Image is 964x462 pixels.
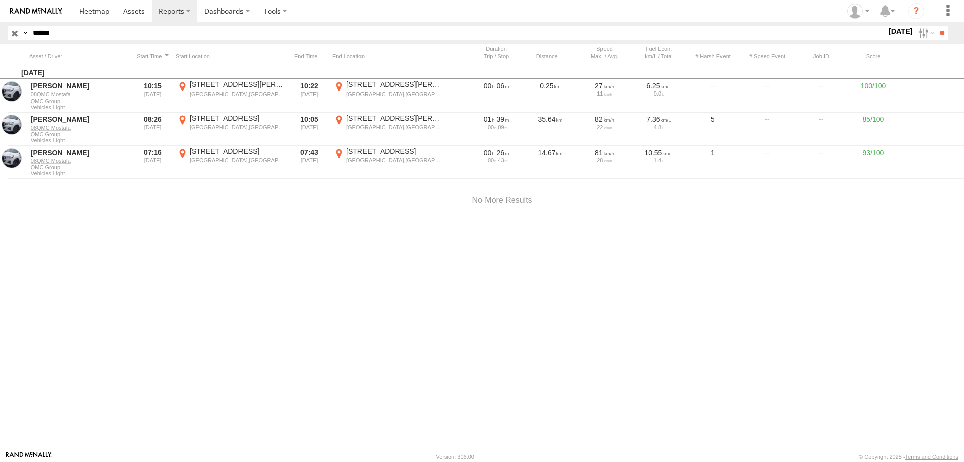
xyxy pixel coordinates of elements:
div: 10:05 [DATE] [290,114,328,145]
div: [STREET_ADDRESS] [190,114,285,123]
div: [GEOGRAPHIC_DATA],[GEOGRAPHIC_DATA] [190,157,285,164]
label: Search Filter Options [915,26,936,40]
div: 27 [581,81,628,90]
span: 00 [488,124,496,130]
a: View Asset in Asset Management [2,81,22,102]
div: Click to Sort [525,53,575,60]
div: 1 [688,147,738,178]
i: ? [908,3,924,19]
div: 82 [581,115,628,124]
div: 4.8 [635,124,682,130]
span: 00 [484,149,495,157]
span: Filter Results to this Group [31,170,128,176]
label: [DATE] [887,26,915,37]
span: Filter Results to this Group [31,104,128,110]
div: [PERSON_NAME] [31,115,128,124]
div: [STREET_ADDRESS][PERSON_NAME][PERSON_NAME] [346,114,441,123]
label: Click to View Event Location [332,114,443,145]
div: 08:26 [DATE] [134,114,172,145]
div: [1569s] 25/08/2025 07:16 - 25/08/2025 07:43 [472,148,520,157]
div: 07:16 [DATE] [134,147,172,178]
div: [PERSON_NAME] [31,148,128,157]
label: Click to View Event Location [176,80,286,111]
div: Click to Sort [290,53,328,60]
div: 0.0 [635,90,682,97]
div: [414s] 25/08/2025 10:15 - 25/08/2025 10:22 [472,81,520,90]
span: 06 [497,82,509,90]
a: View Asset in Asset Management [2,148,22,168]
div: 22 [581,124,628,130]
div: 10:22 [DATE] [290,80,328,111]
div: 10:15 [DATE] [134,80,172,111]
div: [GEOGRAPHIC_DATA],[GEOGRAPHIC_DATA] [190,124,285,131]
span: 43 [498,157,507,163]
div: [STREET_ADDRESS][PERSON_NAME] [346,80,441,89]
div: [STREET_ADDRESS] [346,147,441,156]
div: [PERSON_NAME] [31,81,128,90]
div: Click to Sort [134,53,172,60]
label: Click to View Event Location [332,147,443,178]
div: © Copyright 2025 - [859,454,958,460]
div: 7.36 [635,115,682,124]
span: QMC Group [31,131,128,137]
div: 11 [581,90,628,97]
span: 26 [497,149,509,157]
span: 39 [497,115,509,123]
div: 81 [581,148,628,157]
div: [STREET_ADDRESS] [190,147,285,156]
div: 100/100 [851,80,896,111]
div: [GEOGRAPHIC_DATA],[GEOGRAPHIC_DATA] [346,124,441,131]
span: 00 [484,82,495,90]
span: 00 [488,157,496,163]
div: Muhammad Salman [843,4,873,19]
div: [STREET_ADDRESS][PERSON_NAME] [190,80,285,89]
a: 08QMC Mostafa [31,90,128,98]
div: 0.25 [525,80,575,111]
div: 10.55 [635,148,682,157]
a: View Asset in Asset Management [2,115,22,135]
span: 01 [484,115,495,123]
label: Click to View Event Location [176,114,286,145]
label: Click to View Event Location [176,147,286,178]
label: Search Query [21,26,29,40]
div: 1.4 [635,157,682,163]
span: Filter Results to this Group [31,137,128,143]
div: Score [851,53,896,60]
div: Version: 306.00 [436,454,474,460]
div: 93/100 [851,147,896,178]
div: 35.64 [525,114,575,145]
div: Job ID [796,53,847,60]
div: 07:43 [DATE] [290,147,328,178]
div: 5 [688,114,738,145]
div: [GEOGRAPHIC_DATA],[GEOGRAPHIC_DATA] [346,157,441,164]
div: [5955s] 25/08/2025 08:26 - 25/08/2025 10:05 [472,115,520,124]
span: QMC Group [31,98,128,104]
img: rand-logo.svg [10,8,62,15]
div: Click to Sort [29,53,130,60]
span: 09 [498,124,507,130]
label: Click to View Event Location [332,80,443,111]
div: 6.25 [635,81,682,90]
a: Visit our Website [6,452,52,462]
div: [GEOGRAPHIC_DATA],[GEOGRAPHIC_DATA] [346,90,441,98]
a: Terms and Conditions [905,454,958,460]
div: 85/100 [851,114,896,145]
span: QMC Group [31,164,128,170]
div: 14.67 [525,147,575,178]
div: [GEOGRAPHIC_DATA],[GEOGRAPHIC_DATA] [190,90,285,98]
a: 08QMC Mostafa [31,157,128,164]
div: 28 [581,157,628,163]
a: 08QMC Mostafa [31,124,128,131]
